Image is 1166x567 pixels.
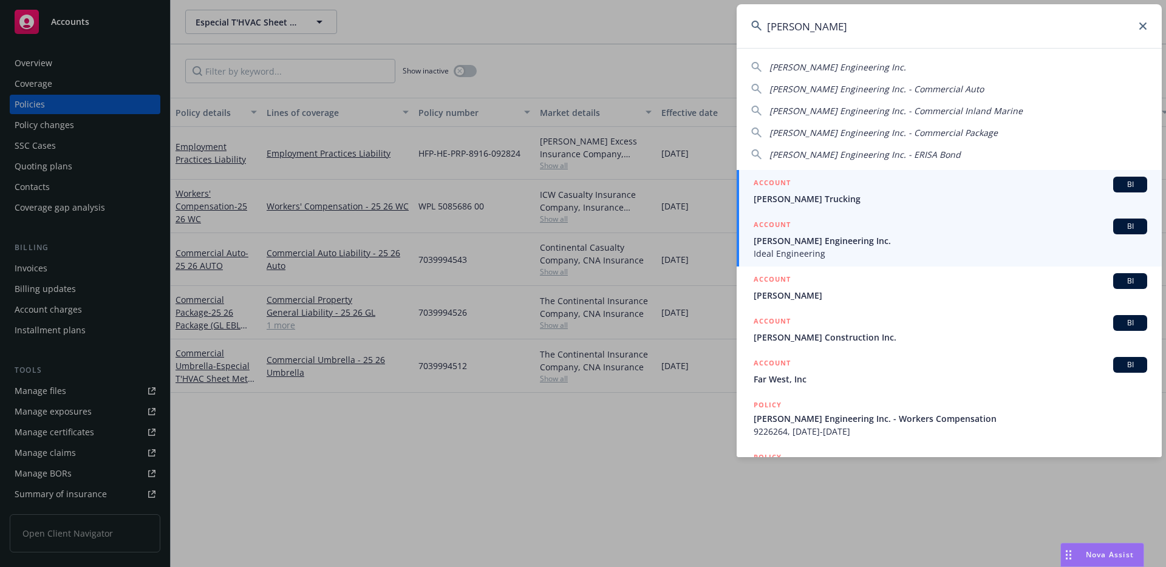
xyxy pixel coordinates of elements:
h5: POLICY [754,451,782,463]
span: Ideal Engineering [754,247,1147,260]
span: BI [1118,276,1142,287]
span: [PERSON_NAME] Engineering Inc. - Commercial Auto [769,83,984,95]
span: [PERSON_NAME] Engineering Inc. [769,61,906,73]
h5: ACCOUNT [754,219,791,233]
span: BI [1118,317,1142,328]
input: Search... [737,4,1162,48]
span: BI [1118,221,1142,232]
a: ACCOUNTBI[PERSON_NAME] Construction Inc. [737,308,1162,350]
span: BI [1118,179,1142,190]
h5: ACCOUNT [754,357,791,372]
a: ACCOUNTBI[PERSON_NAME] Trucking [737,170,1162,212]
a: ACCOUNTBI[PERSON_NAME] Engineering Inc.Ideal Engineering [737,212,1162,267]
h5: ACCOUNT [754,177,791,191]
a: POLICY[PERSON_NAME] Engineering Inc. - Workers Compensation9226264, [DATE]-[DATE] [737,392,1162,444]
span: Far West, Inc [754,373,1147,385]
span: [PERSON_NAME] [754,289,1147,302]
span: 9226264, [DATE]-[DATE] [754,425,1147,438]
span: [PERSON_NAME] Engineering Inc. - Commercial Package [769,127,998,138]
h5: POLICY [754,399,782,411]
span: [PERSON_NAME] Engineering Inc. [754,234,1147,247]
span: [PERSON_NAME] Engineering Inc. - ERISA Bond [769,149,961,160]
button: Nova Assist [1060,543,1144,567]
h5: ACCOUNT [754,315,791,330]
span: BI [1118,359,1142,370]
a: ACCOUNTBIFar West, Inc [737,350,1162,392]
a: ACCOUNTBI[PERSON_NAME] [737,267,1162,308]
span: Nova Assist [1086,549,1134,560]
span: [PERSON_NAME] Construction Inc. [754,331,1147,344]
div: Drag to move [1061,543,1076,566]
a: POLICY [737,444,1162,497]
h5: ACCOUNT [754,273,791,288]
span: [PERSON_NAME] Engineering Inc. - Commercial Inland Marine [769,105,1023,117]
span: [PERSON_NAME] Trucking [754,192,1147,205]
span: [PERSON_NAME] Engineering Inc. - Workers Compensation [754,412,1147,425]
